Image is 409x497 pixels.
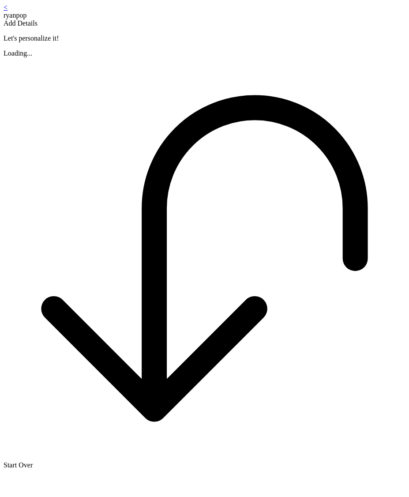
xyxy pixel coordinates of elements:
a: < [4,4,8,11]
div: ryanpop [4,11,405,19]
p: Let's personalize it! [4,34,405,42]
div: Add Details [4,19,405,27]
div: Loading... [4,49,405,57]
div: Start Over [4,461,405,469]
